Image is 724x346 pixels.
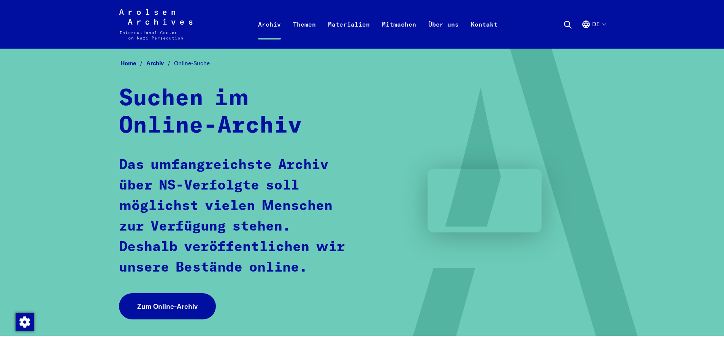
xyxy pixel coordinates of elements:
[465,18,504,49] a: Kontakt
[376,18,422,49] a: Mitmachen
[119,87,302,137] strong: Suchen im Online-Archiv
[146,60,174,67] a: Archiv
[174,60,210,67] span: Online-Suche
[119,293,216,319] a: Zum Online-Archiv
[16,313,34,331] img: Zustimmung ändern
[120,60,146,67] a: Home
[322,18,376,49] a: Materialien
[119,155,349,278] p: Das umfangreichste Archiv über NS-Verfolgte soll möglichst vielen Menschen zur Verfügung stehen. ...
[137,301,198,311] span: Zum Online-Archiv
[581,20,605,47] button: Deutsch, Sprachauswahl
[287,18,322,49] a: Themen
[422,18,465,49] a: Über uns
[252,9,504,39] nav: Primär
[119,58,605,70] nav: Breadcrumb
[252,18,287,49] a: Archiv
